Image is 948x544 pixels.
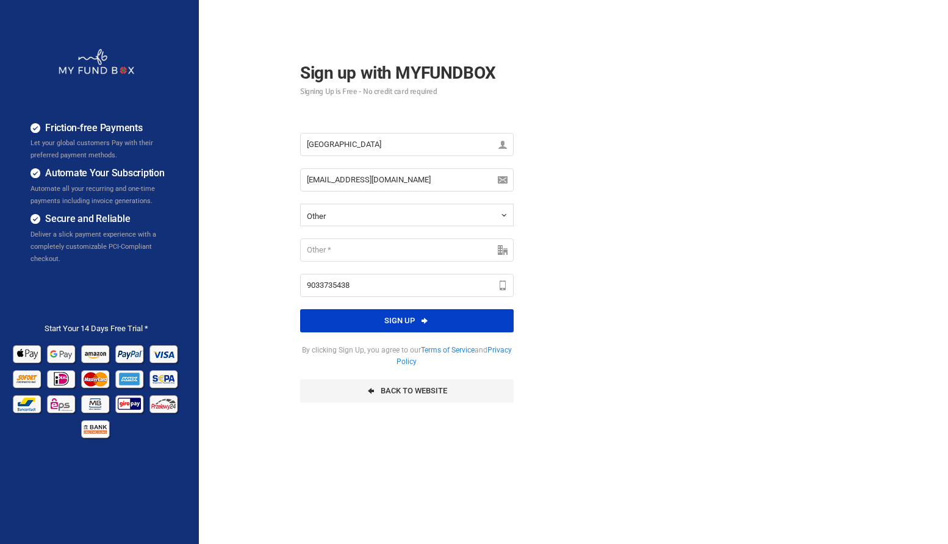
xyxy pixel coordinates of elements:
[300,345,514,367] span: By clicking Sign Up, you agree to our and
[80,416,112,441] img: banktransfer
[300,133,514,156] input: Name *
[31,231,156,263] span: Deliver a slick payment experience with a completely customizable PCI-Compliant checkout.
[12,366,44,391] img: Sofort Pay
[300,88,514,96] small: Signing Up is Free - No credit card required
[300,238,514,262] input: Other *
[300,204,514,226] button: Other
[148,391,181,416] img: p24 Pay
[300,60,514,96] h2: Sign up with MYFUNDBOX
[307,212,326,221] span: Other
[114,391,146,416] img: giropay
[300,168,514,191] input: E-Mail *
[114,366,146,391] img: american_express Pay
[31,121,181,136] h4: Friction-free Payments
[148,341,181,366] img: Visa
[58,48,135,75] img: whiteMFB.png
[114,341,146,366] img: Paypal
[31,166,181,181] h4: Automate Your Subscription
[31,139,153,159] span: Let your global customers Pay with their preferred payment methods.
[31,212,181,227] h4: Secure and Reliable
[46,366,78,391] img: Ideal Pay
[300,379,514,403] a: Back To Website
[12,391,44,416] img: Bancontact Pay
[46,341,78,366] img: Google Pay
[46,391,78,416] img: EPS Pay
[80,341,112,366] img: Amazon
[80,366,112,391] img: Mastercard Pay
[300,309,514,332] button: Sign up
[421,346,475,354] a: Terms of Service
[31,185,155,205] span: Automate all your recurring and one-time payments including invoice generations.
[80,391,112,416] img: mb Pay
[148,366,181,391] img: sepa Pay
[397,346,512,365] a: Privacy Policy
[12,341,44,366] img: Apple Pay
[300,274,514,297] input: Phone *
